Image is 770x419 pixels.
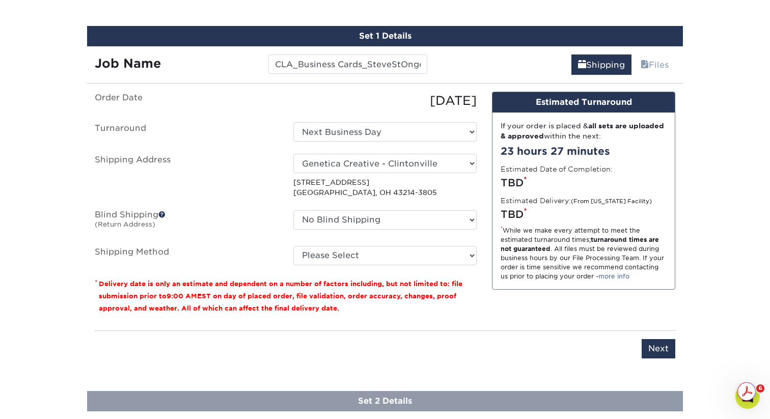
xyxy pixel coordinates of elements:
label: Turnaround [87,122,286,142]
small: (Return Address) [95,220,155,228]
label: Blind Shipping [87,210,286,234]
iframe: Intercom live chat [735,384,760,409]
div: While we make every attempt to meet the estimated turnaround times; . All files must be reviewed ... [501,226,667,281]
strong: Job Name [95,56,161,71]
span: shipping [578,60,586,70]
input: Enter a job name [268,54,427,74]
label: Estimated Delivery: [501,195,652,206]
div: If your order is placed & within the next: [501,121,667,142]
div: Set 1 Details [87,26,683,46]
div: TBD [501,207,667,222]
strong: turnaround times are not guaranteed [501,236,659,253]
div: TBD [501,175,667,190]
small: (From [US_STATE] Facility) [571,198,652,205]
label: Shipping Address [87,154,286,198]
small: Delivery date is only an estimate and dependent on a number of factors including, but not limited... [99,280,462,312]
a: more info [598,272,629,280]
span: files [641,60,649,70]
a: Shipping [571,54,631,75]
div: [DATE] [286,92,484,110]
div: 23 hours 27 minutes [501,144,667,159]
a: Files [634,54,675,75]
label: Shipping Method [87,246,286,265]
span: 9:00 AM [167,292,197,300]
div: Estimated Turnaround [492,92,675,113]
p: [STREET_ADDRESS] [GEOGRAPHIC_DATA], OH 43214-3805 [293,177,477,198]
input: Next [642,339,675,358]
label: Estimated Date of Completion: [501,164,613,174]
label: Order Date [87,92,286,110]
